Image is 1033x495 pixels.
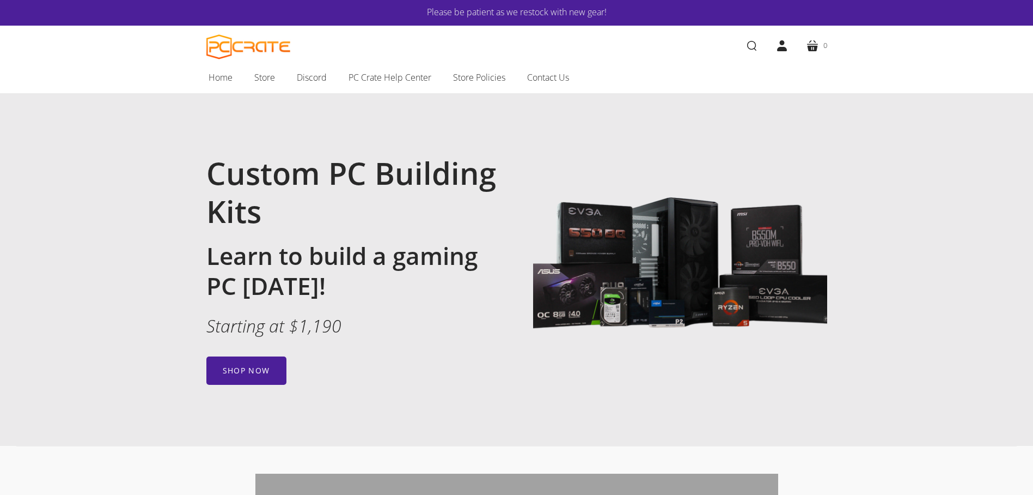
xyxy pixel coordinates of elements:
[516,66,580,89] a: Contact Us
[206,154,500,230] h1: Custom PC Building Kits
[239,5,794,19] a: Please be patient as we restock with new gear!
[209,70,233,84] span: Home
[338,66,442,89] a: PC Crate Help Center
[533,120,827,415] img: Image with gaming PC components including Lian Li 205 Lancool case, MSI B550M motherboard, EVGA 6...
[297,70,327,84] span: Discord
[349,70,431,84] span: PC Crate Help Center
[254,70,275,84] span: Store
[206,314,341,337] em: Starting at $1,190
[198,66,243,89] a: Home
[243,66,286,89] a: Store
[206,34,291,59] a: PC CRATE
[453,70,505,84] span: Store Policies
[527,70,569,84] span: Contact Us
[206,357,286,385] a: Shop now
[442,66,516,89] a: Store Policies
[823,40,827,51] span: 0
[206,241,500,301] h2: Learn to build a gaming PC [DATE]!
[797,31,836,61] a: 0
[190,66,843,93] nav: Main navigation
[286,66,338,89] a: Discord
